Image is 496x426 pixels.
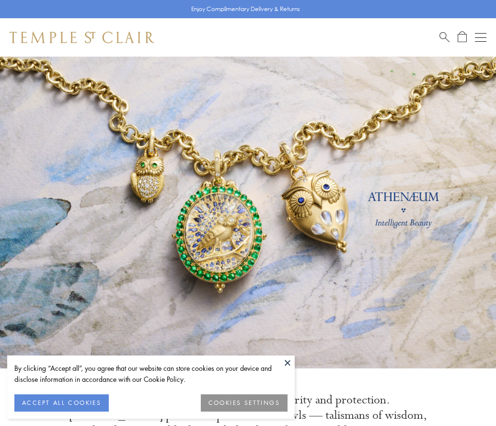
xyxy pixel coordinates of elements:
[475,32,486,43] button: Open navigation
[439,31,450,43] a: Search
[10,32,154,43] img: Temple St. Clair
[14,363,288,385] div: By clicking “Accept all”, you agree that our website can store cookies on your device and disclos...
[191,4,300,14] p: Enjoy Complimentary Delivery & Returns
[14,394,109,412] button: ACCEPT ALL COOKIES
[201,394,288,412] button: COOKIES SETTINGS
[458,31,467,43] a: Open Shopping Bag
